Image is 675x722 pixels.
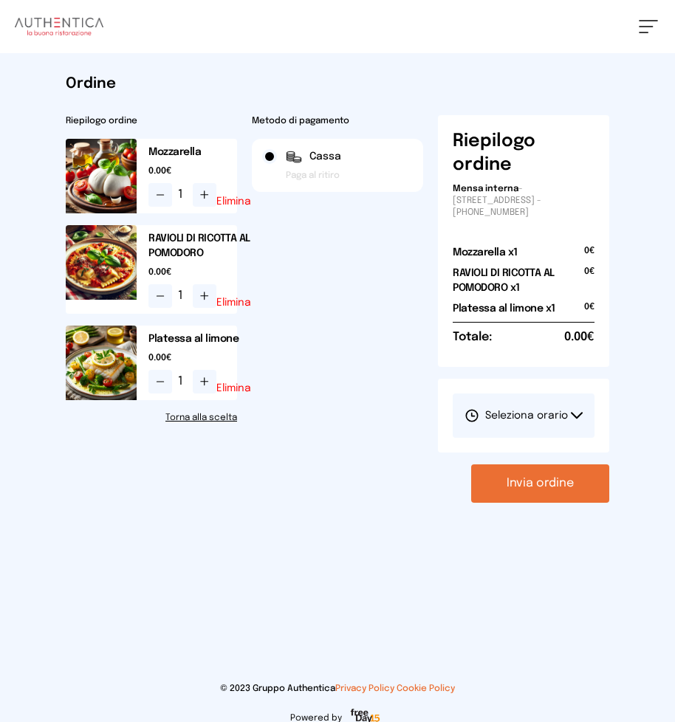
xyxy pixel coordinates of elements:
a: Cookie Policy [397,684,455,693]
button: Seleziona orario [453,393,595,438]
h2: Mozzarella x1 [453,245,518,260]
span: 0.00€ [564,329,595,346]
img: media [66,326,137,400]
h2: Riepilogo ordine [66,115,237,127]
span: 0.00€ [148,165,263,177]
span: Seleziona orario [465,408,568,423]
span: 0.00€ [148,267,263,278]
img: media [66,225,137,300]
span: 0€ [584,266,595,301]
span: 1 [178,186,187,204]
span: Mensa interna [453,185,518,193]
span: 0.00€ [148,352,263,364]
button: Elimina [216,298,251,308]
p: © 2023 Gruppo Authentica [15,683,660,695]
p: - [STREET_ADDRESS] - [PHONE_NUMBER] [453,183,595,219]
h1: Ordine [66,74,609,94]
button: Elimina [216,383,251,393]
span: 0€ [584,301,595,322]
img: logo.8f33a47.png [15,18,103,35]
h6: Riepilogo ordine [453,130,595,177]
h2: Platessa al limone [148,331,263,346]
span: Paga al ritiro [286,170,340,182]
button: Invia ordine [471,464,609,503]
h6: Totale: [453,329,492,346]
a: Privacy Policy [335,684,394,693]
button: Elimina [216,196,251,207]
a: Torna alla scelta [66,412,237,424]
img: media [66,139,137,213]
span: 1 [178,287,187,305]
h2: Mozzarella [148,145,263,159]
h2: Metodo di pagamento [252,115,423,127]
h2: Platessa al limone x1 [453,301,555,316]
span: 1 [178,373,187,391]
span: Cassa [309,149,341,164]
h2: RAVIOLI DI RICOTTA AL POMODORO x1 [453,266,584,295]
span: 0€ [584,245,595,266]
h2: RAVIOLI DI RICOTTA AL POMODORO [148,231,263,261]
